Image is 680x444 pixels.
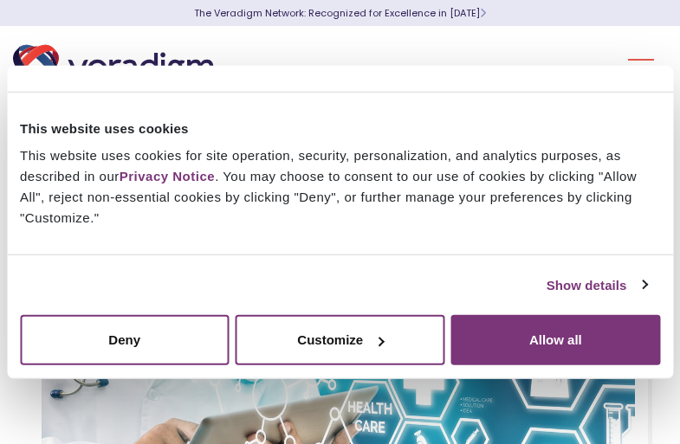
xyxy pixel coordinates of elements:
[194,6,486,20] a: The Veradigm Network: Recognized for Excellence in [DATE]Learn More
[120,169,215,183] a: Privacy Notice
[20,315,229,365] button: Deny
[480,6,486,20] span: Learn More
[20,118,660,138] div: This website uses cookies
[628,45,654,90] button: Toggle Navigation Menu
[20,145,660,228] div: This website uses cookies for site operation, security, personalization, and analytics purposes, ...
[13,39,221,96] img: Veradigm logo
[547,274,647,295] a: Show details
[236,315,444,365] button: Customize
[451,315,660,365] button: Allow all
